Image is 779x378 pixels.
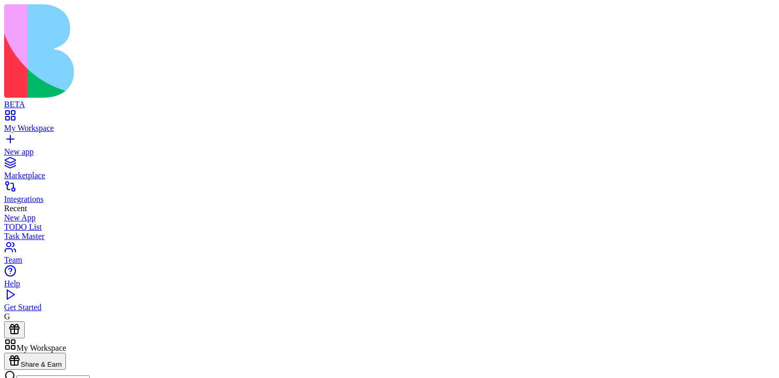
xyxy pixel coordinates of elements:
[4,171,775,180] div: Marketplace
[4,162,775,180] a: Marketplace
[16,343,66,352] span: My Workspace
[4,114,775,133] a: My Workspace
[4,91,775,109] a: BETA
[4,204,27,213] span: Recent
[4,312,10,321] span: G
[4,185,775,204] a: Integrations
[4,255,775,265] div: Team
[4,232,775,241] a: Task Master
[4,100,775,109] div: BETA
[4,270,775,288] a: Help
[4,213,775,222] a: New App
[4,294,775,312] a: Get Started
[4,222,775,232] a: TODO List
[4,353,66,370] button: Share & Earn
[21,360,62,368] span: Share & Earn
[4,147,775,157] div: New app
[4,279,775,288] div: Help
[4,124,775,133] div: My Workspace
[4,4,418,98] img: logo
[4,138,775,157] a: New app
[4,246,775,265] a: Team
[4,195,775,204] div: Integrations
[4,303,775,312] div: Get Started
